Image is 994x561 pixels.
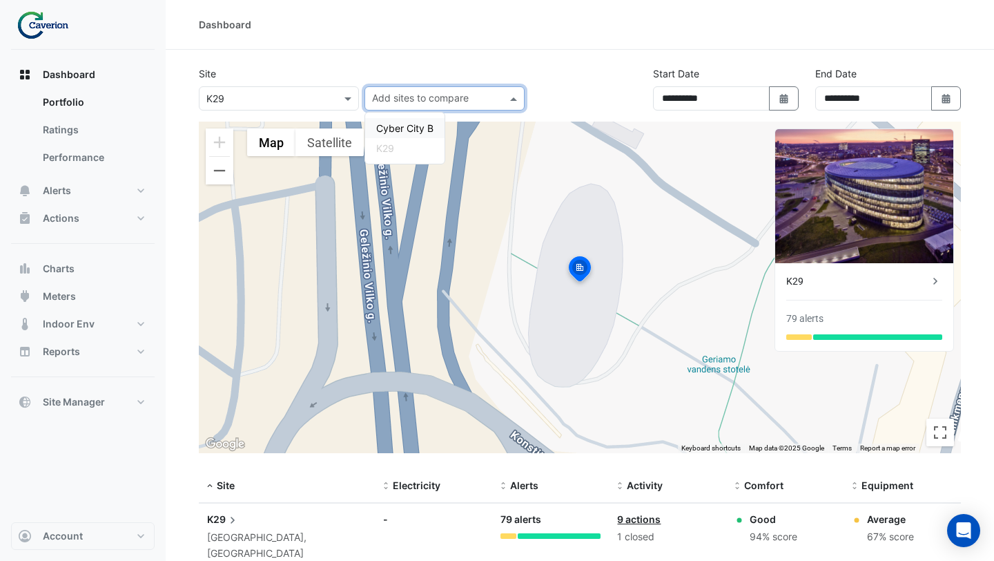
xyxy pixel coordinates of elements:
img: Google [202,435,248,453]
span: K29 [207,512,240,527]
button: Site Manager [11,388,155,416]
a: Ratings [32,116,155,144]
span: Alerts [510,479,538,491]
button: Zoom in [206,129,233,156]
span: Alerts [43,184,71,198]
a: Portfolio [32,88,155,116]
a: Report a map error [860,444,915,452]
img: site-pin-selected.svg [565,254,595,287]
app-icon: Site Manager [18,395,32,409]
div: K29 [786,274,928,289]
div: 79 alerts [500,512,601,528]
fa-icon: Select Date [778,93,790,104]
span: K29 [376,142,394,154]
div: Open Intercom Messenger [947,514,980,547]
button: Dashboard [11,61,155,88]
span: Site Manager [43,395,105,409]
span: Meters [43,289,76,303]
span: Equipment [861,479,913,491]
label: Start Date [653,66,699,81]
button: Actions [11,205,155,232]
a: Open this area in Google Maps (opens a new window) [202,435,248,453]
span: Activity [627,479,663,491]
span: Actions [43,211,79,225]
span: Dashboard [43,68,95,82]
span: Cyber City B [376,122,433,134]
app-icon: Charts [18,262,32,276]
app-icon: Indoor Env [18,317,32,331]
button: Toggle fullscreen view [926,419,954,446]
span: Reports [43,345,80,359]
button: Show street map [247,129,295,156]
div: Dashboard [199,17,251,32]
app-icon: Meters [18,289,32,303]
div: 79 alerts [786,312,824,326]
app-icon: Reports [18,345,32,359]
div: 1 closed [617,529,718,545]
fa-icon: Select Date [940,93,953,104]
button: Keyboard shortcuts [681,444,741,453]
img: Company Logo [17,11,79,39]
button: Meters [11,283,155,310]
div: 94% score [750,529,797,545]
button: Zoom out [206,157,233,184]
button: Show satellite imagery [295,129,364,156]
span: Indoor Env [43,317,95,331]
div: Average [867,512,914,526]
div: Add sites to compare [370,91,469,108]
button: Reports [11,338,155,365]
ng-dropdown-panel: Options list [364,112,445,164]
a: 9 actions [617,513,661,525]
span: Site [217,479,235,491]
button: Indoor Env [11,310,155,338]
app-icon: Actions [18,211,32,225]
span: Account [43,529,83,543]
div: 67% score [867,529,914,545]
button: Charts [11,255,155,283]
div: - [383,512,484,526]
div: Dashboard [11,88,155,177]
a: Terms [832,444,852,452]
app-icon: Dashboard [18,68,32,82]
button: Alerts [11,177,155,205]
span: Electricity [393,479,440,491]
button: Account [11,522,155,550]
div: Good [750,512,797,526]
img: K29 [775,129,953,263]
app-icon: Alerts [18,184,32,198]
span: Charts [43,262,75,276]
span: Comfort [744,479,783,491]
label: End Date [815,66,857,81]
a: Performance [32,144,155,171]
label: Site [199,66,216,81]
span: Map data ©2025 Google [749,444,824,452]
